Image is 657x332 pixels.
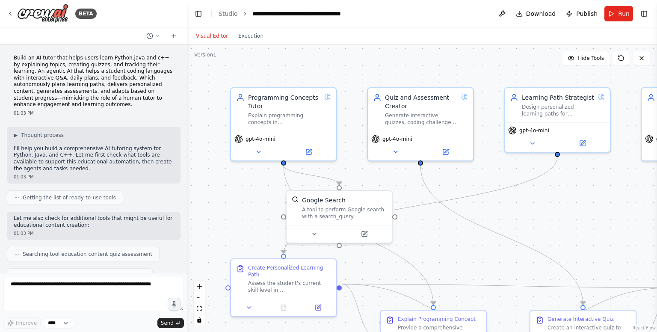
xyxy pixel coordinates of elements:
[303,302,333,313] button: Open in side panel
[14,110,174,116] div: 01:03 PM
[21,132,64,139] span: Thought process
[367,87,474,161] div: Quiz and Assessment CreatorGenerate interactive quizzes, coding challenges, and assessments for {...
[576,9,598,18] span: Publish
[385,93,458,110] div: Quiz and Assessment Creator
[75,9,97,19] div: BETA
[191,31,233,41] button: Visual Editor
[604,6,633,21] button: Run
[230,258,337,317] div: Create Personalized Learning PathAssess the student's current skill level in {programming_languag...
[14,55,174,108] p: Build an AI tutor that helps users learn Python,java and c++ by explaining topics, creating quizz...
[421,147,470,157] button: Open in side panel
[246,136,275,142] span: gpt-4o-mini
[219,10,238,17] a: Studio
[14,145,174,172] p: I'll help you build a comprehensive AI tutoring system for Python, Java, and C++. Let me first ch...
[219,9,349,18] nav: breadcrumb
[302,196,346,205] div: Google Search
[194,303,205,314] button: fit view
[14,174,174,180] div: 01:03 PM
[385,112,458,126] div: Generate interactive quizzes, coding challenges, and assessments for {programming_language} based...
[14,132,18,139] span: ▶
[292,196,299,203] img: SerplyWebSearchTool
[618,9,630,18] span: Run
[519,127,549,134] span: gpt-4o-mini
[248,264,331,278] div: Create Personalized Learning Path
[192,8,204,20] button: Hide left sidebar
[14,132,64,139] button: ▶Thought process
[143,31,163,41] button: Switch to previous chat
[157,318,184,328] button: Send
[194,292,205,303] button: zoom out
[194,281,205,292] button: zoom in
[562,51,609,65] button: Hide Tools
[194,314,205,326] button: toggle interactivity
[168,298,181,311] button: Click to speak your automation idea
[248,93,321,110] div: Programming Concepts Tutor
[161,320,174,326] span: Send
[547,316,614,323] div: Generate Interactive Quiz
[279,165,438,305] g: Edge from 64ac082a-6152-4757-a8c7-fbefcaa97496 to fb3299a1-3126-4e6e-8564-1eda61a38220
[248,112,321,126] div: Explain programming concepts in {programming_language} in clear, beginner-friendly terms with pra...
[14,230,174,237] div: 01:03 PM
[340,229,388,239] button: Open in side panel
[23,272,145,279] span: Searching tool code programming development
[16,320,37,326] span: Improve
[194,281,205,326] div: React Flow controls
[233,31,269,41] button: Execution
[398,316,476,323] div: Explain Programming Concept
[167,31,181,41] button: Start a new chat
[194,51,216,58] div: Version 1
[17,4,68,23] img: Logo
[286,190,393,243] div: SerplyWebSearchToolGoogle SearchA tool to perform Google search with a search_query.
[512,6,559,21] button: Download
[23,194,116,201] span: Getting the list of ready-to-use tools
[638,8,650,20] button: Show right sidebar
[382,136,412,142] span: gpt-4o-mini
[279,165,343,185] g: Edge from 64ac082a-6152-4757-a8c7-fbefcaa97496 to 4ffe4ce7-87f9-49c7-bfbf-fb1876d5826b
[279,157,562,253] g: Edge from 5fda404c-ece3-4fc8-9c3c-299f5f96d8d7 to 125713af-6b36-4fe6-9f2e-1d62c2b446b8
[522,93,595,102] div: Learning Path Strategist
[266,302,302,313] button: No output available
[14,215,174,228] p: Let me also check for additional tools that might be useful for educational content creation:
[526,9,556,18] span: Download
[416,165,587,305] g: Edge from 294dd88a-ed8d-4226-bb10-fdd0e7a67063 to d6be22e6-5c0d-4af3-8c14-cfd184665398
[284,147,333,157] button: Open in side panel
[230,87,337,161] div: Programming Concepts TutorExplain programming concepts in {programming_language} in clear, beginn...
[558,138,607,148] button: Open in side panel
[248,280,331,293] div: Assess the student's current skill level in {programming_language} and create a comprehensive, pe...
[23,251,152,258] span: Searching tool education content quiz assessment
[302,206,387,220] div: A tool to perform Google search with a search_query.
[633,326,656,330] a: React Flow attribution
[522,104,595,117] div: Design personalized learning paths for {programming_language} based on the student's current skil...
[504,87,611,153] div: Learning Path StrategistDesign personalized learning paths for {programming_language} based on th...
[3,317,41,329] button: Improve
[562,6,601,21] button: Publish
[578,55,604,62] span: Hide Tools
